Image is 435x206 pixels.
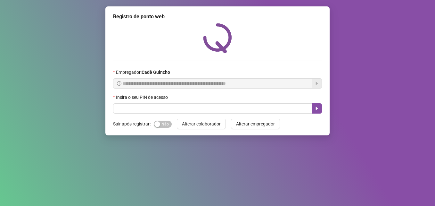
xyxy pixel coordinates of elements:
span: Alterar colaborador [182,120,221,127]
div: Registro de ponto web [113,13,322,21]
label: Sair após registrar [113,119,154,129]
label: Insira o seu PIN de acesso [113,94,172,101]
button: Alterar empregador [231,119,280,129]
img: QRPoint [203,23,232,53]
span: Empregador : [116,69,170,76]
button: Alterar colaborador [177,119,226,129]
span: info-circle [117,81,121,86]
strong: Cadê Guincho [142,70,170,75]
span: caret-right [314,106,319,111]
span: Alterar empregador [236,120,275,127]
